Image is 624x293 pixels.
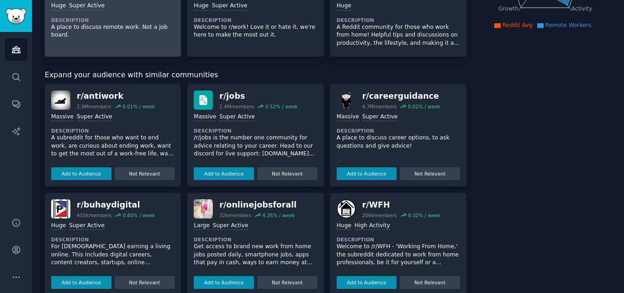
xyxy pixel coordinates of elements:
[51,243,175,267] p: For [DEMOGRAPHIC_DATA] earning a living online. This includes digital careers, content creators, ...
[337,199,356,218] img: WFH
[498,5,518,12] tspan: Growth
[51,91,70,110] img: antiwork
[77,199,155,211] div: r/ buhaydigital
[51,222,66,230] div: Huge
[51,23,175,39] p: A place to discuss remote work. Not a job board.
[408,212,440,218] div: 0.32 % / week
[354,222,390,230] div: High Activity
[337,276,397,289] button: Add to Audience
[362,103,397,110] div: 4.7M members
[194,134,317,158] p: /r/jobs is the number one community for advice relating to your career. Head to our discord for l...
[219,113,255,122] div: Super Active
[77,212,111,218] div: 410k members
[194,243,317,267] p: Get access to brand new work from home jobs posted daily, smartphone jobs, apps that pay in cash,...
[400,167,460,180] button: Not Relevant
[362,91,440,102] div: r/ careerguidance
[69,222,105,230] div: Super Active
[194,199,213,218] img: onlinejobsforall
[212,2,248,11] div: Super Active
[337,17,460,23] dt: Description
[257,167,317,180] button: Not Relevant
[337,236,460,243] dt: Description
[362,199,441,211] div: r/ WFH
[194,91,213,110] img: jobs
[337,167,397,180] button: Add to Audience
[69,2,105,11] div: Super Active
[51,199,70,218] img: buhaydigital
[337,222,351,230] div: Huge
[77,91,155,102] div: r/ antiwork
[219,91,297,102] div: r/ jobs
[194,167,254,180] button: Add to Audience
[219,103,254,110] div: 2.4M members
[45,69,218,81] span: Expand your audience with similar communities
[51,134,175,158] p: A subreddit for those who want to end work, are curious about ending work, want to get the most o...
[337,91,356,110] img: careerguidance
[77,113,112,122] div: Super Active
[337,2,351,11] div: Huge
[194,23,317,39] p: Welcome to r/work! Love it or hate it, we're here to make the most out it.
[502,22,533,28] span: Reddit Avg
[337,134,460,150] p: A place to discuss career options, to ask questions and give advice!
[262,212,295,218] div: 4.35 % / week
[219,212,251,218] div: 32k members
[337,113,359,122] div: Massive
[337,128,460,134] dt: Description
[194,113,216,122] div: Massive
[51,276,111,289] button: Add to Audience
[194,128,317,134] dt: Description
[362,113,398,122] div: Super Active
[194,236,317,243] dt: Description
[51,2,66,11] div: Huge
[265,103,297,110] div: 0.52 % / week
[337,243,460,267] p: Welcome to /r/WFH - 'Working From Home,' the subreddit dedicated to work from home professionals,...
[51,167,111,180] button: Add to Audience
[115,167,175,180] button: Not Relevant
[77,103,111,110] div: 2.9M members
[51,128,175,134] dt: Description
[51,236,175,243] dt: Description
[194,222,209,230] div: Large
[257,276,317,289] button: Not Relevant
[362,212,397,218] div: 206k members
[194,276,254,289] button: Add to Audience
[122,103,155,110] div: 0.01 % / week
[194,2,208,11] div: Huge
[122,212,155,218] div: 0.60 % / week
[400,276,460,289] button: Not Relevant
[213,222,249,230] div: Super Active
[115,276,175,289] button: Not Relevant
[337,23,460,48] p: A Reddit community for those who work from home! Helpful tips and discussions on productivity, th...
[5,8,26,24] img: GummySearch logo
[194,17,317,23] dt: Description
[51,113,74,122] div: Massive
[571,5,592,12] tspan: Activity
[408,103,440,110] div: 0.02 % / week
[51,17,175,23] dt: Description
[545,22,592,28] span: Remote Workers
[219,199,296,211] div: r/ onlinejobsforall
